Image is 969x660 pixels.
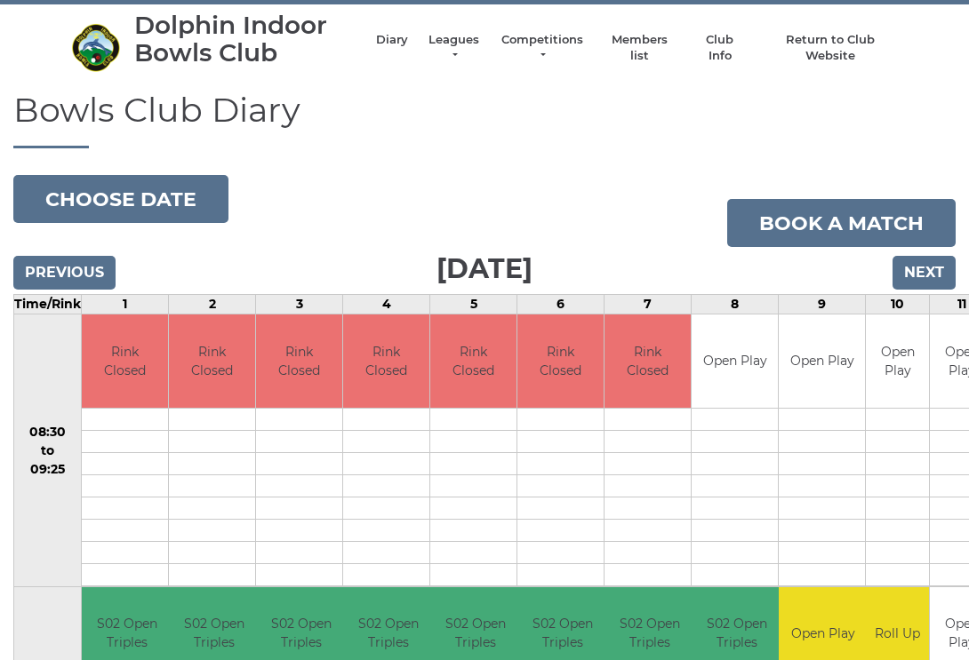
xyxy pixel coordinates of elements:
td: 4 [343,295,430,314]
td: 10 [866,295,930,314]
td: Rink Closed [169,314,255,408]
a: Diary [376,32,408,48]
td: Rink Closed [82,314,168,408]
td: 1 [82,295,169,314]
td: 7 [605,295,692,314]
td: 08:30 to 09:25 [14,314,82,587]
td: Rink Closed [343,314,429,408]
td: Open Play [779,314,865,408]
td: Rink Closed [605,314,691,408]
a: Members list [602,32,676,64]
a: Club Info [694,32,746,64]
td: 6 [517,295,605,314]
td: Rink Closed [256,314,342,408]
td: 8 [692,295,779,314]
td: Rink Closed [430,314,517,408]
td: Open Play [692,314,778,408]
td: 3 [256,295,343,314]
h1: Bowls Club Diary [13,91,956,149]
td: 5 [430,295,517,314]
div: Dolphin Indoor Bowls Club [134,12,358,67]
td: Time/Rink [14,295,82,314]
input: Next [893,256,956,290]
a: Competitions [500,32,585,64]
button: Choose date [13,175,228,223]
a: Leagues [426,32,482,64]
td: Rink Closed [517,314,604,408]
a: Return to Club Website [764,32,898,64]
input: Previous [13,256,116,290]
td: 2 [169,295,256,314]
td: 9 [779,295,866,314]
a: Book a match [727,199,956,247]
td: Open Play [866,314,929,408]
img: Dolphin Indoor Bowls Club [71,23,120,72]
